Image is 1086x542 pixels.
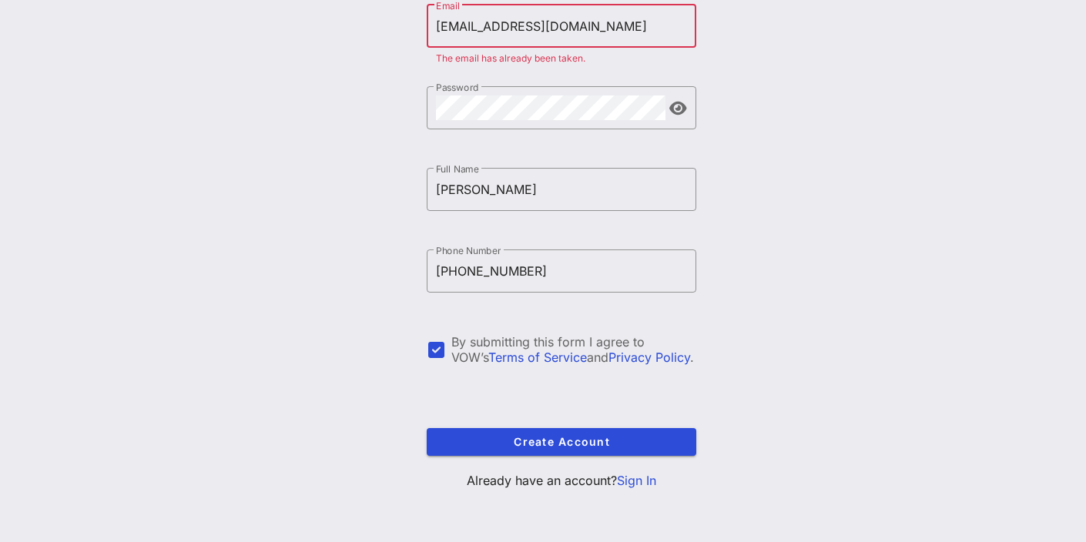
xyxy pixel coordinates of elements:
[436,82,479,93] label: Password
[436,14,687,38] input: Email
[617,473,656,488] a: Sign In
[427,471,696,490] p: Already have an account?
[436,245,501,256] label: Phone Number
[608,350,690,365] a: Privacy Policy
[436,163,479,175] label: Full Name
[669,101,687,116] button: append icon
[436,54,687,63] div: The email has already been taken.
[451,334,696,365] div: By submitting this form I agree to VOW’s and .
[488,350,587,365] a: Terms of Service
[439,435,684,448] span: Create Account
[427,428,696,456] button: Create Account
